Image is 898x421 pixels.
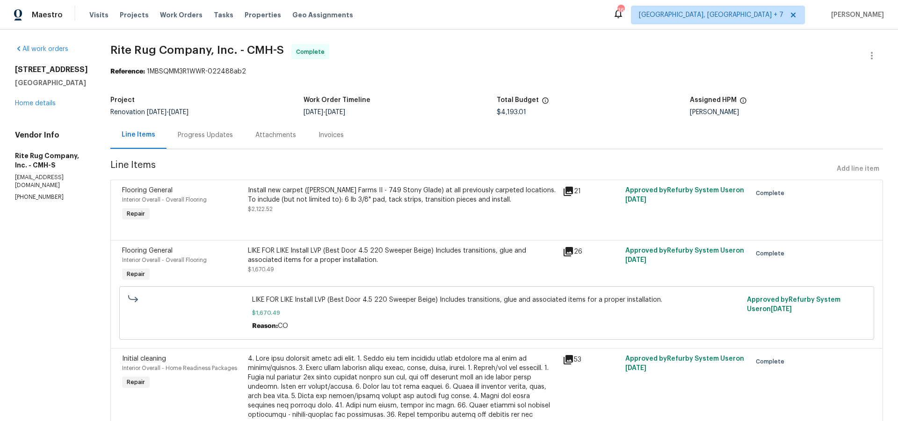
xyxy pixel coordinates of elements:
span: Repair [123,377,149,387]
div: LIKE FOR LIKE Install LVP (Best Door 4.5 220 Sweeper Beige) Includes transitions, glue and associ... [248,246,557,265]
div: [PERSON_NAME] [690,109,883,116]
span: $1,670.49 [252,308,742,318]
b: Reference: [110,68,145,75]
a: Home details [15,100,56,107]
span: Repair [123,209,149,218]
span: Interior Overall - Home Readiness Packages [122,365,237,371]
div: Progress Updates [178,131,233,140]
span: [DATE] [147,109,167,116]
h4: Vendor Info [15,131,88,140]
h5: Total Budget [497,97,539,103]
span: Repair [123,269,149,279]
h2: [STREET_ADDRESS] [15,65,88,74]
span: [DATE] [169,109,188,116]
a: All work orders [15,46,68,52]
span: [GEOGRAPHIC_DATA], [GEOGRAPHIC_DATA] + 7 [639,10,783,20]
span: The total cost of line items that have been proposed by Opendoor. This sum includes line items th... [542,97,549,109]
div: 53 [563,354,620,365]
div: 21 [563,186,620,197]
span: [DATE] [625,196,646,203]
div: 1MBSQMM3R1WWR-022488ab2 [110,67,883,76]
span: - [304,109,345,116]
span: [DATE] [625,257,646,263]
div: 26 [563,246,620,257]
span: Approved by Refurby System User on [625,356,744,371]
span: Properties [245,10,281,20]
span: Work Orders [160,10,203,20]
span: $4,193.01 [497,109,526,116]
span: Projects [120,10,149,20]
span: Complete [296,47,328,57]
span: Renovation [110,109,188,116]
span: LIKE FOR LIKE Install LVP (Best Door 4.5 220 Sweeper Beige) Includes transitions, glue and associ... [252,295,742,305]
h5: Rite Rug Company, Inc. - CMH-S [15,151,88,170]
div: Line Items [122,130,155,139]
span: Line Items [110,160,833,178]
span: Geo Assignments [292,10,353,20]
div: Attachments [255,131,296,140]
span: [DATE] [625,365,646,371]
div: 36 [617,6,624,15]
span: - [147,109,188,116]
span: Complete [756,249,788,258]
span: Complete [756,189,788,198]
span: [PERSON_NAME] [827,10,884,20]
span: [DATE] [304,109,323,116]
span: $1,670.49 [248,267,274,272]
span: Complete [756,357,788,366]
span: Initial cleaning [122,356,166,362]
p: [EMAIL_ADDRESS][DOMAIN_NAME] [15,174,88,189]
span: $2,122.52 [248,206,273,212]
span: Visits [89,10,109,20]
span: CO [278,323,288,329]
h5: Assigned HPM [690,97,737,103]
span: Reason: [252,323,278,329]
span: Interior Overall - Overall Flooring [122,197,207,203]
h5: [GEOGRAPHIC_DATA] [15,78,88,87]
span: Approved by Refurby System User on [625,247,744,263]
div: Install new carpet ([PERSON_NAME] Farms II - 749 Stony Glade) at all previously carpeted location... [248,186,557,204]
span: Approved by Refurby System User on [625,187,744,203]
span: Interior Overall - Overall Flooring [122,257,207,263]
div: Invoices [319,131,344,140]
span: Flooring General [122,247,173,254]
h5: Project [110,97,135,103]
span: Maestro [32,10,63,20]
span: [DATE] [326,109,345,116]
span: Tasks [214,12,233,18]
p: [PHONE_NUMBER] [15,193,88,201]
span: [DATE] [771,306,792,312]
span: The hpm assigned to this work order. [739,97,747,109]
span: Flooring General [122,187,173,194]
span: Approved by Refurby System User on [747,297,840,312]
h5: Work Order Timeline [304,97,370,103]
span: Rite Rug Company, Inc. - CMH-S [110,44,284,56]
